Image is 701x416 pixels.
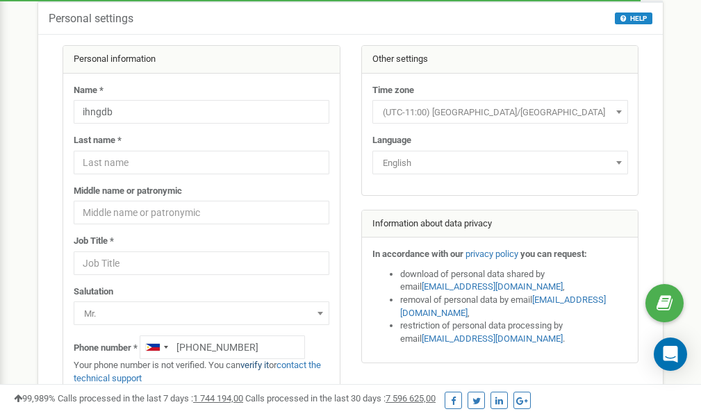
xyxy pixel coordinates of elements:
[74,301,329,325] span: Mr.
[14,393,56,403] span: 99,989%
[74,342,138,355] label: Phone number *
[362,210,638,238] div: Information about data privacy
[74,235,114,248] label: Job Title *
[245,393,436,403] span: Calls processed in the last 30 days :
[74,151,329,174] input: Last name
[362,46,638,74] div: Other settings
[58,393,243,403] span: Calls processed in the last 7 days :
[74,201,329,224] input: Middle name or patronymic
[74,359,329,385] p: Your phone number is not verified. You can or
[422,281,563,292] a: [EMAIL_ADDRESS][DOMAIN_NAME]
[372,151,628,174] span: English
[240,360,269,370] a: verify it
[377,153,623,173] span: English
[465,249,518,259] a: privacy policy
[140,335,305,359] input: +1-800-555-55-55
[372,84,414,97] label: Time zone
[74,360,321,383] a: contact the technical support
[74,134,122,147] label: Last name *
[74,285,113,299] label: Salutation
[654,338,687,371] div: Open Intercom Messenger
[74,84,104,97] label: Name *
[74,251,329,275] input: Job Title
[372,134,411,147] label: Language
[422,333,563,344] a: [EMAIL_ADDRESS][DOMAIN_NAME]
[400,319,628,345] li: restriction of personal data processing by email .
[63,46,340,74] div: Personal information
[377,103,623,122] span: (UTC-11:00) Pacific/Midway
[74,100,329,124] input: Name
[520,249,587,259] strong: you can request:
[400,294,606,318] a: [EMAIL_ADDRESS][DOMAIN_NAME]
[386,393,436,403] u: 7 596 625,00
[74,185,182,198] label: Middle name or patronymic
[615,13,652,24] button: HELP
[400,268,628,294] li: download of personal data shared by email ,
[372,249,463,259] strong: In accordance with our
[400,294,628,319] li: removal of personal data by email ,
[372,100,628,124] span: (UTC-11:00) Pacific/Midway
[193,393,243,403] u: 1 744 194,00
[49,13,133,25] h5: Personal settings
[79,304,324,324] span: Mr.
[140,336,172,358] div: Telephone country code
